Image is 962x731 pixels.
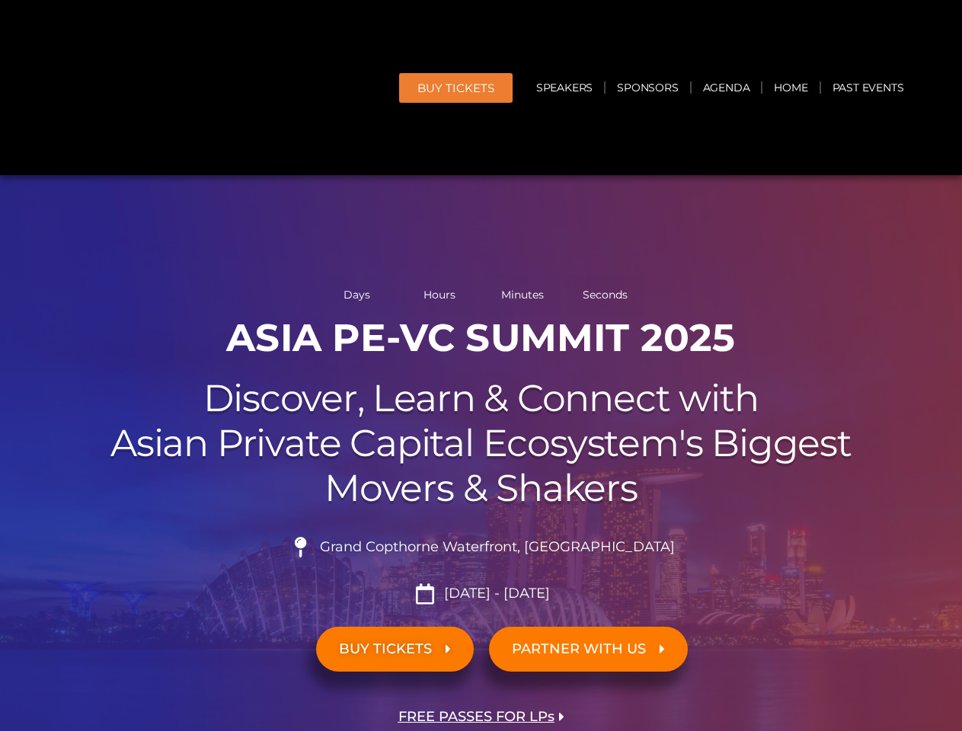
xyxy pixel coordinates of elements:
span: PARTNER WITH US [512,642,646,656]
a: Sponsors [606,70,689,105]
a: Agenda [692,70,762,105]
span: BUY Tickets [417,82,494,94]
a: Past Events [821,70,916,105]
span: BUY TICKETS [339,642,432,656]
h1: ASIA PE-VC Summit 2025 [55,315,908,361]
span: Minutes [485,289,561,300]
a: BUY Tickets [399,73,513,103]
span: Seconds [567,289,643,300]
a: Speakers [525,70,604,105]
a: Home [762,70,819,105]
span: FREE PASSES FOR LPs [398,710,555,724]
h2: Discover, Learn & Connect with Asian Private Capital Ecosystem's Biggest Movers & Shakers [55,376,908,510]
a: PARTNER WITH US [489,627,688,672]
span: Hours [402,289,478,300]
span: Grand Copthorne Waterfront, [GEOGRAPHIC_DATA]​ [316,539,675,556]
span: [DATE] - [DATE] [440,586,550,602]
span: Days [319,289,395,300]
a: BUY TICKETS [316,627,474,672]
